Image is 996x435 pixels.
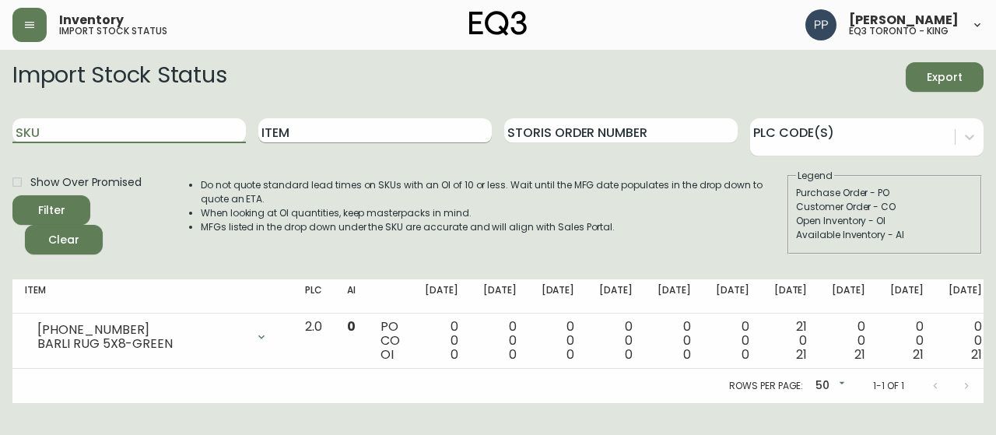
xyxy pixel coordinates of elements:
[729,379,803,393] p: Rows per page:
[37,337,246,351] div: BARLI RUG 5X8-GREEN
[471,279,529,314] th: [DATE]
[293,314,335,369] td: 2.0
[335,279,368,314] th: AI
[625,346,633,363] span: 0
[509,346,517,363] span: 0
[30,174,142,191] span: Show Over Promised
[12,62,226,92] h2: Import Stock Status
[566,346,574,363] span: 0
[542,320,575,362] div: 0 0
[12,279,293,314] th: Item
[796,346,807,363] span: 21
[59,14,124,26] span: Inventory
[529,279,587,314] th: [DATE]
[796,169,834,183] legend: Legend
[796,214,973,228] div: Open Inventory - OI
[37,323,246,337] div: [PHONE_NUMBER]
[25,225,103,254] button: Clear
[742,346,749,363] span: 0
[854,346,865,363] span: 21
[878,279,936,314] th: [DATE]
[918,68,971,87] span: Export
[293,279,335,314] th: PLC
[37,230,90,250] span: Clear
[59,26,167,36] h5: import stock status
[796,200,973,214] div: Customer Order - CO
[469,11,527,36] img: logo
[347,317,356,335] span: 0
[949,320,982,362] div: 0 0
[25,320,280,354] div: [PHONE_NUMBER]BARLI RUG 5X8-GREEN
[451,346,458,363] span: 0
[658,320,691,362] div: 0 0
[890,320,924,362] div: 0 0
[12,195,90,225] button: Filter
[599,320,633,362] div: 0 0
[873,379,904,393] p: 1-1 of 1
[971,346,982,363] span: 21
[849,26,949,36] h5: eq3 toronto - king
[936,279,994,314] th: [DATE]
[832,320,865,362] div: 0 0
[412,279,471,314] th: [DATE]
[716,320,749,362] div: 0 0
[201,206,786,220] li: When looking at OI quantities, keep masterpacks in mind.
[913,346,924,363] span: 21
[683,346,691,363] span: 0
[645,279,703,314] th: [DATE]
[774,320,808,362] div: 21 0
[849,14,959,26] span: [PERSON_NAME]
[796,186,973,200] div: Purchase Order - PO
[703,279,762,314] th: [DATE]
[906,62,984,92] button: Export
[483,320,517,362] div: 0 0
[381,320,400,362] div: PO CO
[425,320,458,362] div: 0 0
[201,178,786,206] li: Do not quote standard lead times on SKUs with an OI of 10 or less. Wait until the MFG date popula...
[381,346,394,363] span: OI
[796,228,973,242] div: Available Inventory - AI
[587,279,645,314] th: [DATE]
[762,279,820,314] th: [DATE]
[805,9,836,40] img: 93ed64739deb6bac3372f15ae91c6632
[809,374,848,399] div: 50
[819,279,878,314] th: [DATE]
[201,220,786,234] li: MFGs listed in the drop down under the SKU are accurate and will align with Sales Portal.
